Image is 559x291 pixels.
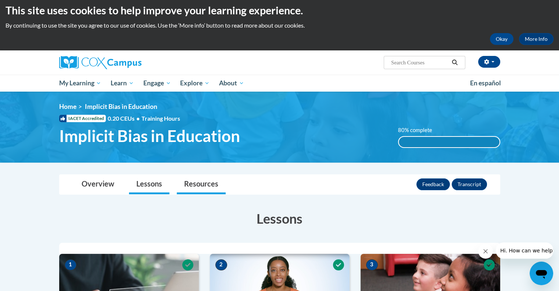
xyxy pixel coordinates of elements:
[59,209,500,228] h3: Lessons
[490,33,513,45] button: Okay
[59,115,106,122] span: IACET Accredited
[465,75,506,91] a: En español
[65,259,76,270] span: 1
[416,178,450,190] button: Feedback
[496,242,553,259] iframe: Message from company
[141,115,180,122] span: Training Hours
[390,58,449,67] input: Search Courses
[139,75,176,92] a: Engage
[6,21,553,29] p: By continuing to use the site you agree to our use of cookies. Use the ‘More info’ button to read...
[74,175,122,194] a: Overview
[143,79,171,88] span: Engage
[129,175,169,194] a: Lessons
[214,75,249,92] a: About
[478,244,493,259] iframe: Close message
[59,56,199,69] a: Cox Campus
[478,56,500,68] button: Account Settings
[111,79,134,88] span: Learn
[6,3,553,18] h2: This site uses cookies to help improve your learning experience.
[398,126,440,134] label: 80% complete
[449,58,460,67] button: Search
[180,79,209,88] span: Explore
[530,262,553,285] iframe: Button to launch messaging window
[108,114,141,123] span: 0.20 CEUs
[470,79,501,87] span: En español
[175,75,214,92] a: Explore
[59,79,101,88] span: My Learning
[177,175,226,194] a: Resources
[48,75,511,92] div: Main menu
[106,75,139,92] a: Learn
[4,5,60,11] span: Hi. How can we help?
[59,103,76,110] a: Home
[519,33,553,45] a: More Info
[59,126,240,146] span: Implicit Bias in Education
[219,79,244,88] span: About
[399,137,499,147] div: 100%
[59,56,141,69] img: Cox Campus
[366,259,378,270] span: 3
[215,259,227,270] span: 2
[452,178,487,190] button: Transcript
[85,103,157,110] span: Implicit Bias in Education
[136,115,140,122] span: •
[54,75,106,92] a: My Learning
